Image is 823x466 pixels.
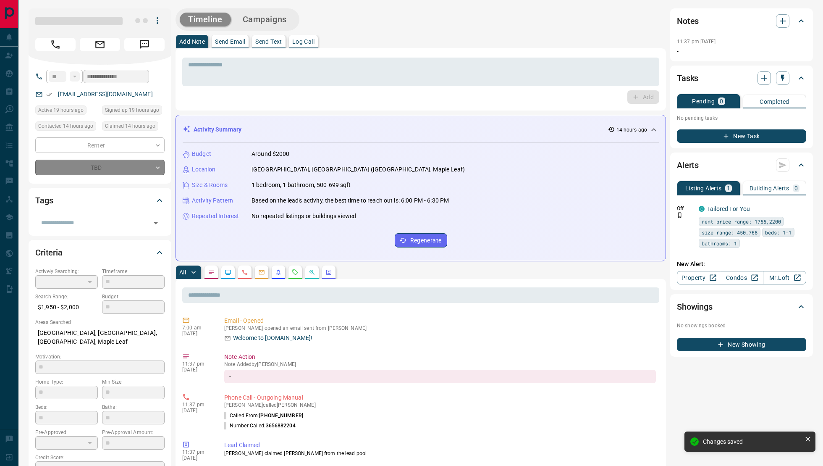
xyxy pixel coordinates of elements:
[292,269,299,276] svg: Requests
[692,98,715,104] p: Pending
[35,246,63,259] h2: Criteria
[395,233,447,247] button: Regenerate
[677,271,720,284] a: Property
[35,429,98,436] p: Pre-Approved:
[677,300,713,313] h2: Showings
[750,185,789,191] p: Building Alerts
[224,393,656,402] p: Phone Call - Outgoing Manual
[677,39,716,45] p: 11:37 pm [DATE]
[275,269,282,276] svg: Listing Alerts
[225,269,231,276] svg: Lead Browsing Activity
[180,13,231,26] button: Timeline
[616,126,647,134] p: 14 hours ago
[192,165,215,174] p: Location
[105,106,159,114] span: Signed up 19 hours ago
[255,39,282,45] p: Send Text
[677,297,806,317] div: Showings
[182,325,212,331] p: 7:00 am
[35,293,98,300] p: Search Range:
[35,319,165,326] p: Areas Searched:
[699,206,705,212] div: condos.ca
[703,438,801,445] div: Changes saved
[677,47,806,56] p: -
[252,165,465,174] p: [GEOGRAPHIC_DATA], [GEOGRAPHIC_DATA] ([GEOGRAPHIC_DATA], Maple Leaf)
[35,38,76,51] span: Call
[35,194,53,207] h2: Tags
[677,322,806,329] p: No showings booked
[266,423,296,429] span: 3656882204
[35,326,165,349] p: [GEOGRAPHIC_DATA], [GEOGRAPHIC_DATA], [GEOGRAPHIC_DATA], Maple Leaf
[35,454,165,461] p: Credit Score:
[35,105,98,117] div: Mon Oct 13 2025
[252,212,356,221] p: No repeated listings or buildings viewed
[35,300,98,314] p: $1,950 - $2,000
[102,105,165,117] div: Mon Oct 13 2025
[702,228,757,237] span: size range: 450,768
[233,334,312,342] p: Welcome to [DOMAIN_NAME]!
[224,361,656,367] p: Note Added by [PERSON_NAME]
[46,92,52,97] svg: Email Verified
[150,217,162,229] button: Open
[102,403,165,411] p: Baths:
[258,269,265,276] svg: Emails
[35,160,165,175] div: TBD
[182,367,212,373] p: [DATE]
[35,378,98,386] p: Home Type:
[677,158,699,172] h2: Alerts
[224,412,303,419] p: Called From:
[224,370,656,383] div: -
[677,260,806,269] p: New Alert:
[35,353,165,361] p: Motivation:
[677,112,806,124] p: No pending tasks
[677,14,699,28] h2: Notes
[677,212,683,218] svg: Push Notification Only
[727,185,730,191] p: 1
[309,269,315,276] svg: Opportunities
[259,413,303,419] span: [PHONE_NUMBER]
[102,293,165,300] p: Budget:
[194,125,241,134] p: Activity Summary
[234,13,295,26] button: Campaigns
[224,422,296,429] p: Number Called:
[241,269,248,276] svg: Calls
[292,39,315,45] p: Log Call
[252,181,351,190] p: 1 bedroom, 1 bathroom, 500-699 sqft
[685,185,722,191] p: Listing Alerts
[707,205,750,212] a: Tailored For You
[179,269,186,275] p: All
[35,137,165,153] div: Renter
[720,271,763,284] a: Condos
[224,325,656,331] p: [PERSON_NAME] opened an email sent from [PERSON_NAME]
[252,150,290,158] p: Around $2000
[224,450,656,457] p: [PERSON_NAME] claimed [PERSON_NAME] from the lead pool
[182,402,212,408] p: 11:37 pm
[702,217,781,226] span: rent price range: 1755,2200
[35,190,165,211] div: Tags
[765,228,792,237] span: beds: 1-1
[224,316,656,325] p: Email - Opened
[677,338,806,351] button: New Showing
[677,205,694,212] p: Off
[102,268,165,275] p: Timeframe:
[763,271,806,284] a: Mr.Loft
[182,331,212,337] p: [DATE]
[102,121,165,133] div: Mon Oct 13 2025
[208,269,215,276] svg: Notes
[182,455,212,461] p: [DATE]
[179,39,205,45] p: Add Note
[35,121,98,133] div: Mon Oct 13 2025
[35,242,165,263] div: Criteria
[38,106,84,114] span: Active 19 hours ago
[182,361,212,367] p: 11:37 pm
[252,196,449,205] p: Based on the lead's activity, the best time to reach out is: 6:00 PM - 6:30 PM
[102,429,165,436] p: Pre-Approval Amount:
[224,441,656,450] p: Lead Claimed
[677,129,806,143] button: New Task
[192,196,233,205] p: Activity Pattern
[192,212,239,221] p: Repeated Interest
[720,98,723,104] p: 0
[677,155,806,175] div: Alerts
[677,68,806,88] div: Tasks
[325,269,332,276] svg: Agent Actions
[215,39,245,45] p: Send Email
